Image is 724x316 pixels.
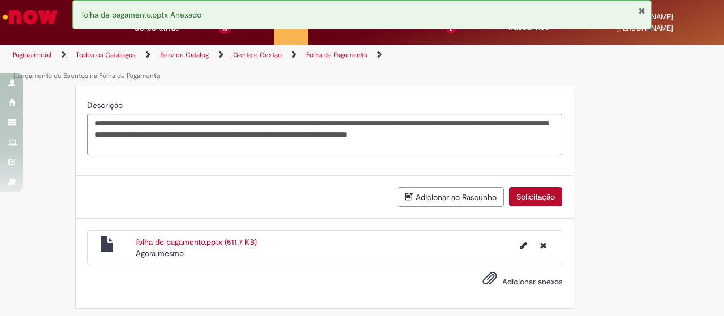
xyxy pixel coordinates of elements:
[502,276,562,287] span: Adicionar anexos
[160,50,209,59] a: Service Catalog
[480,268,500,294] button: Adicionar anexos
[638,6,645,15] button: Fechar Notificação
[398,187,504,207] button: Adicionar ao Rascunho
[87,114,562,155] textarea: Descrição
[12,50,51,59] a: Página inicial
[514,236,534,254] button: Editar nome de arquivo folha de pagamento.pptx
[14,71,160,80] a: Lançamento de Eventos na Folha de Pagamento
[76,50,136,59] a: Todos os Catálogos
[136,248,184,258] span: Agora mesmo
[81,10,201,20] span: folha de pagamento.pptx Anexado
[1,6,59,28] img: ServiceNow
[306,50,367,59] a: Folha de Pagamento
[136,237,257,247] a: folha de pagamento.pptx (511.7 KB)
[8,45,474,86] ul: Trilhas de página
[233,50,282,59] a: Gente e Gestão
[533,236,553,254] button: Excluir folha de pagamento.pptx
[136,248,184,258] time: 28/08/2025 16:03:07
[509,187,562,206] button: Solicitação
[87,100,125,110] span: Descrição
